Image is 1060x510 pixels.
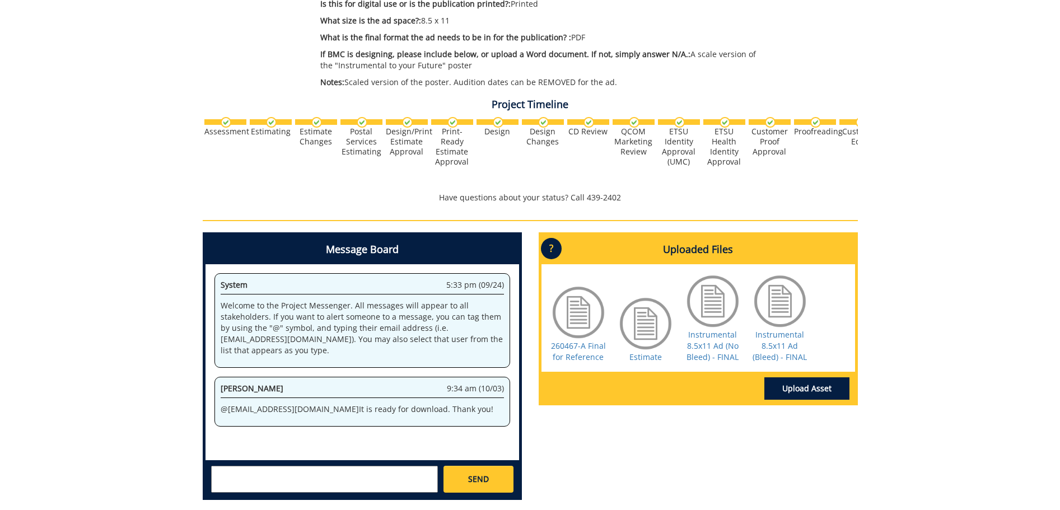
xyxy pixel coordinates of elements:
img: checkmark [765,117,776,128]
img: checkmark [674,117,685,128]
div: Print-Ready Estimate Approval [431,127,473,167]
a: SEND [443,466,513,493]
h4: Uploaded Files [541,235,855,264]
img: checkmark [810,117,821,128]
div: Customer Proof Approval [749,127,791,157]
div: QCOM Marketing Review [613,127,655,157]
span: 9:34 am (10/03) [447,383,504,394]
div: Design Changes [522,127,564,147]
p: PDF [320,32,759,43]
div: ETSU Health Identity Approval [703,127,745,167]
a: Instrumental 8.5x11 Ad (Bleed) - FINAL [753,329,807,362]
p: A scale version of the "Instrumental to your Future" poster [320,49,759,71]
div: Customer Edits [839,127,881,147]
span: If BMC is designing, please include below, or upload a Word document. If not, simply answer N/A.: [320,49,690,59]
span: Notes: [320,77,344,87]
img: checkmark [856,117,866,128]
img: checkmark [629,117,639,128]
img: checkmark [357,117,367,128]
a: Instrumental 8.5x11 Ad (No Bleed) - FINAL [687,329,739,362]
span: 5:33 pm (09/24) [446,279,504,291]
img: checkmark [311,117,322,128]
img: checkmark [493,117,503,128]
div: Estimating [250,127,292,137]
div: Design/Print Estimate Approval [386,127,428,157]
div: Proofreading [794,127,836,137]
span: [PERSON_NAME] [221,383,283,394]
div: Postal Services Estimating [340,127,382,157]
img: checkmark [720,117,730,128]
div: ETSU Identity Approval (UMC) [658,127,700,167]
p: @ [EMAIL_ADDRESS][DOMAIN_NAME] It is ready for download. Thank you! [221,404,504,415]
img: checkmark [583,117,594,128]
a: Estimate [629,352,662,362]
img: checkmark [266,117,277,128]
p: Welcome to the Project Messenger. All messages will appear to all stakeholders. If you want to al... [221,300,504,356]
img: checkmark [538,117,549,128]
h4: Message Board [206,235,519,264]
span: System [221,279,248,290]
a: Upload Asset [764,377,849,400]
img: checkmark [402,117,413,128]
div: Estimate Changes [295,127,337,147]
h4: Project Timeline [203,99,858,110]
p: Have questions about your status? Call 439-2402 [203,192,858,203]
div: Assessment [204,127,246,137]
img: checkmark [221,117,231,128]
p: Scaled version of the poster. Audition dates can be REMOVED for the ad. [320,77,759,88]
a: 260467-A Final for Reference [551,340,606,362]
img: checkmark [447,117,458,128]
span: SEND [468,474,489,485]
div: Design [477,127,519,137]
textarea: messageToSend [211,466,438,493]
span: What is the final format the ad needs to be in for the publication? : [320,32,571,43]
div: CD Review [567,127,609,137]
p: 8.5 x 11 [320,15,759,26]
span: What size is the ad space?: [320,15,421,26]
p: ? [541,238,562,259]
